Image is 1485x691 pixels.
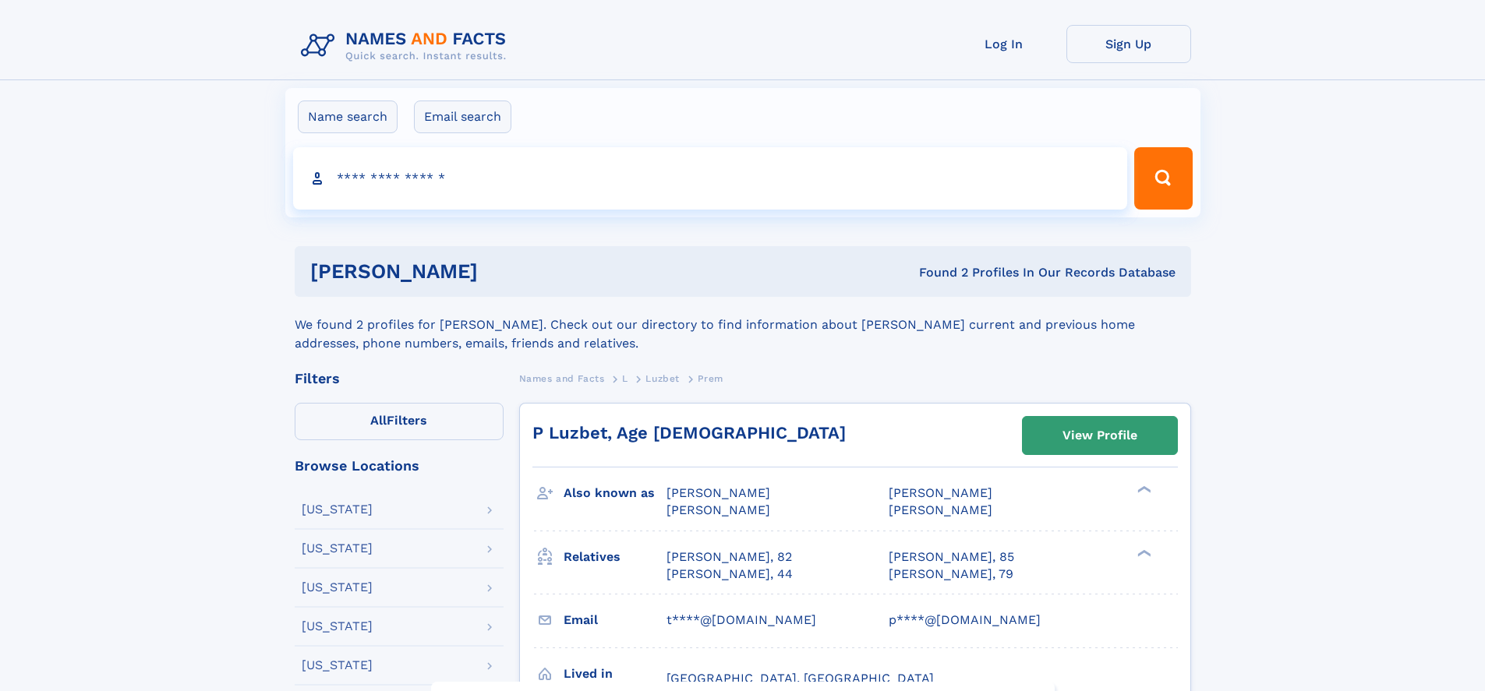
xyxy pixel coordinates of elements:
[519,368,605,388] a: Names and Facts
[889,502,992,517] span: [PERSON_NAME]
[564,544,666,570] h3: Relatives
[666,548,792,566] a: [PERSON_NAME], 82
[666,566,793,583] a: [PERSON_NAME], 44
[302,659,373,672] div: [US_STATE]
[698,264,1176,281] div: Found 2 Profiles In Our Records Database
[622,373,628,384] span: L
[1066,25,1191,63] a: Sign Up
[302,542,373,555] div: [US_STATE]
[295,459,504,473] div: Browse Locations
[698,373,723,384] span: Prem
[298,100,398,133] label: Name search
[645,368,680,388] a: Luzbet
[293,147,1128,210] input: search input
[532,423,846,442] a: P Luzbet, Age [DEMOGRAPHIC_DATA]
[414,100,511,133] label: Email search
[1133,485,1152,495] div: ❯
[645,373,680,384] span: Luzbet
[295,25,519,67] img: Logo Names and Facts
[1062,418,1137,453] div: View Profile
[302,503,373,516] div: [US_STATE]
[564,661,666,687] h3: Lived in
[295,297,1191,353] div: We found 2 profiles for [PERSON_NAME]. Check out our directory to find information about [PERSON_...
[1133,548,1152,558] div: ❯
[295,403,504,440] label: Filters
[889,548,1014,566] a: [PERSON_NAME], 85
[942,25,1066,63] a: Log In
[666,671,934,686] span: [GEOGRAPHIC_DATA], [GEOGRAPHIC_DATA]
[310,262,698,281] h1: [PERSON_NAME]
[295,372,504,386] div: Filters
[666,485,770,500] span: [PERSON_NAME]
[302,581,373,594] div: [US_STATE]
[889,566,1013,583] a: [PERSON_NAME], 79
[564,607,666,633] h3: Email
[302,620,373,633] div: [US_STATE]
[1134,147,1192,210] button: Search Button
[370,413,387,428] span: All
[1023,417,1177,454] a: View Profile
[889,485,992,500] span: [PERSON_NAME]
[666,502,770,517] span: [PERSON_NAME]
[622,368,628,388] a: L
[564,480,666,506] h3: Also known as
